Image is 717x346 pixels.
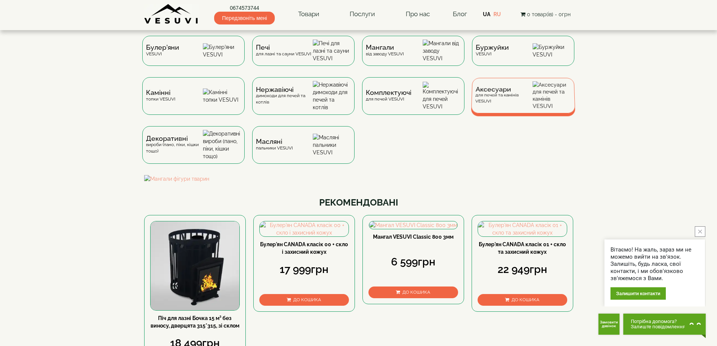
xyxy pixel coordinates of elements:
img: Печі для лазні та сауни VESUVI [313,40,351,62]
button: До кошика [368,287,458,298]
a: Мангаливід заводу VESUVI Мангали від заводу VESUVI [358,36,468,77]
span: 0 товар(ів) - 0грн [527,11,571,17]
span: Передзвоніть мені [214,12,275,24]
img: Нержавіючі димоходи для печей та котлів [313,81,351,111]
img: Аксесуари для печей та камінів VESUVI [533,81,571,110]
div: 17 999грн [259,262,349,277]
span: До кошика [511,297,539,302]
button: Get Call button [598,314,620,335]
span: Мангали [366,44,404,50]
img: Буржуйки VESUVI [533,43,571,58]
span: Буржуйки [476,44,509,50]
img: Піч для лазні Бочка 15 м³ без виносу, дверцята 315*315, зі склом [151,221,239,310]
span: Нержавіючі [256,87,313,93]
a: Нержавіючідимоходи для печей та котлів Нержавіючі димоходи для печей та котлів [248,77,358,126]
button: До кошика [478,294,567,306]
div: димоходи для печей та котлів [256,87,313,105]
img: Мангали від заводу VESUVI [423,40,461,62]
a: Булер'яниVESUVI Булер'яни VESUVI [139,36,248,77]
img: Булер'ян CANADA класік 00 + скло і захисний кожух [260,221,349,236]
div: VESUVI [476,44,509,57]
a: Декоративнівироби (пано, піки, кішки тощо) Декоративні вироби (пано, піки, кішки тощо) [139,126,248,175]
img: Мангал VESUVI Classic 800 3мм [369,221,457,229]
a: Послуги [342,6,382,23]
a: RU [493,11,501,17]
div: топки VESUVI [146,90,175,102]
span: Камінні [146,90,175,96]
span: Печі [256,44,311,50]
a: Блог [453,10,467,18]
div: VESUVI [146,44,179,57]
span: Замовити дзвінок [600,320,618,328]
a: 0674573744 [214,4,275,12]
img: Масляні пальники VESUVI [313,134,351,156]
div: 6 599грн [368,255,458,270]
a: Аксесуаридля печей та камінів VESUVI Аксесуари для печей та камінів VESUVI [468,77,578,126]
img: Комплектуючі для печей VESUVI [423,82,461,110]
span: Комплектуючі [366,90,411,96]
a: Комплектуючідля печей VESUVI Комплектуючі для печей VESUVI [358,77,468,126]
a: Мангал VESUVI Classic 800 3мм [373,234,454,240]
a: Булер'ян CANADA класік 01 + скло та захисний кожух [479,241,566,255]
span: Масляні [256,139,293,145]
div: 22 949грн [478,262,567,277]
div: пальники VESUVI [256,139,293,151]
a: Піч для лазні Бочка 15 м³ без виносу, дверцята 315*315, зі склом [151,315,239,329]
a: Масляніпальники VESUVI Масляні пальники VESUVI [248,126,358,175]
a: Каміннітопки VESUVI Камінні топки VESUVI [139,77,248,126]
div: від заводу VESUVI [366,44,404,57]
button: До кошика [259,294,349,306]
img: Декоративні вироби (пано, піки, кішки тощо) [203,130,241,160]
img: Камінні топки VESUVI [203,88,241,104]
span: Декоративні [146,136,203,142]
span: Аксесуари [475,87,533,92]
span: Булер'яни [146,44,179,50]
span: Залиште повідомлення [631,324,685,329]
button: close button [695,226,705,237]
span: До кошика [293,297,321,302]
button: Chat button [623,314,706,335]
img: Завод VESUVI [144,4,199,24]
a: UA [483,11,490,17]
div: Залишити контакти [610,287,666,300]
a: Булер'ян CANADA класік 00 + скло і захисний кожух [260,241,348,255]
span: Потрібна допомога? [631,319,685,324]
span: До кошика [402,290,430,295]
div: для печей та камінів VESUVI [475,87,533,104]
a: Печідля лазні та сауни VESUVI Печі для лазні та сауни VESUVI [248,36,358,77]
div: вироби (пано, піки, кішки тощо) [146,136,203,154]
div: для лазні та сауни VESUVI [256,44,311,57]
a: Товари [291,6,327,23]
a: БуржуйкиVESUVI Буржуйки VESUVI [468,36,578,77]
div: для печей VESUVI [366,90,411,102]
img: Мангали фігури тварин [144,175,573,183]
div: Вітаємо! На жаль, зараз ми не можемо вийти на зв'язок. Залишіть, будь ласка, свої контакти, і ми ... [610,246,699,282]
a: Про нас [398,6,437,23]
img: Булер'яни VESUVI [203,43,241,58]
button: 0 товар(ів) - 0грн [518,10,573,18]
img: Булер'ян CANADA класік 01 + скло та захисний кожух [478,221,567,236]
